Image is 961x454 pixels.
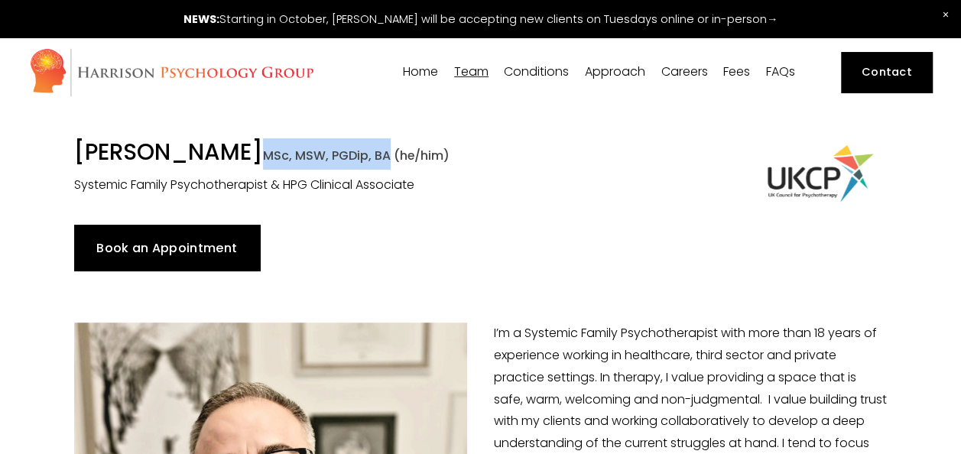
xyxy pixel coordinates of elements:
h1: [PERSON_NAME] [74,138,677,170]
span: MSc, MSW, PGDip, BA (he/him) [263,147,450,164]
a: FAQs [765,65,794,79]
a: Careers [661,65,707,79]
a: folder dropdown [454,65,489,79]
a: Contact [841,52,932,92]
a: Home [403,65,438,79]
a: folder dropdown [504,65,569,79]
img: Harrison Psychology Group [29,47,314,97]
p: Systemic Family Psychotherapist & HPG Clinical Associate [74,174,677,196]
a: Fees [723,65,750,79]
a: folder dropdown [585,65,645,79]
a: Book an Appointment [74,225,260,271]
span: Conditions [504,66,569,78]
span: Team [454,66,489,78]
span: Approach [585,66,645,78]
